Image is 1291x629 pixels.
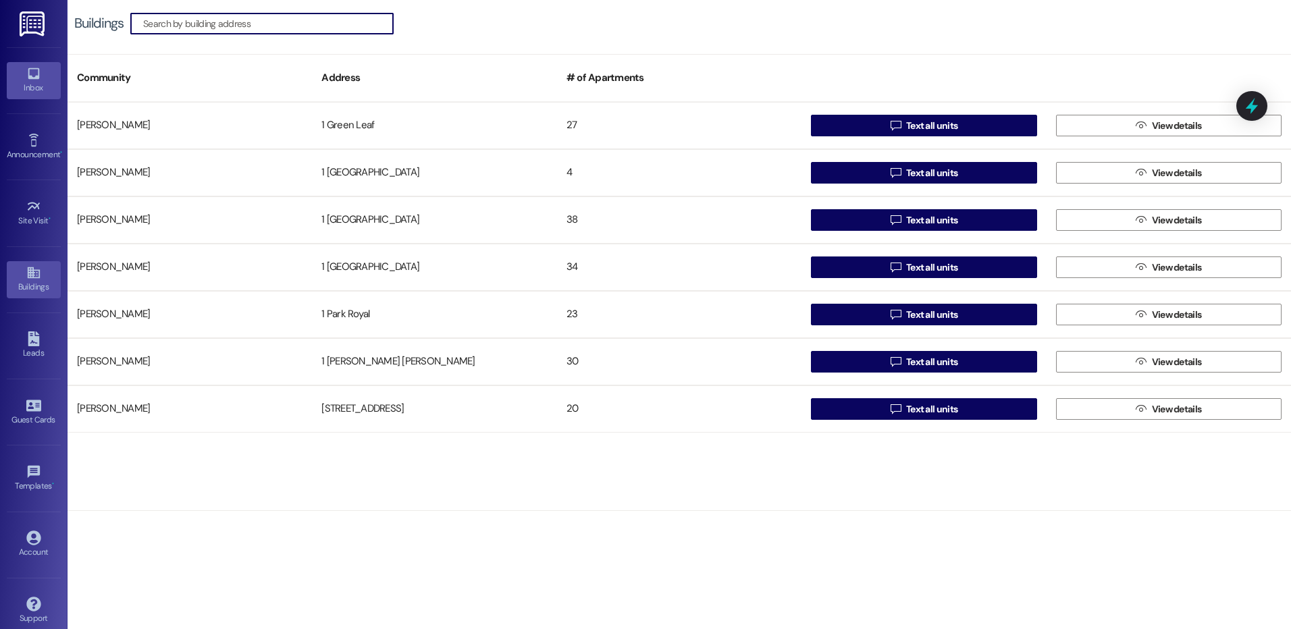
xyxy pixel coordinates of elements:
[557,348,801,375] div: 30
[557,395,801,422] div: 20
[811,256,1036,278] button: Text all units
[1152,213,1202,227] span: View details
[1152,119,1202,133] span: View details
[557,112,801,139] div: 27
[68,348,312,375] div: [PERSON_NAME]
[68,159,312,186] div: [PERSON_NAME]
[906,213,957,227] span: Text all units
[68,395,312,422] div: [PERSON_NAME]
[1152,402,1202,416] span: View details
[1152,261,1202,275] span: View details
[20,11,47,36] img: ResiDesk Logo
[7,394,61,431] a: Guest Cards
[1136,215,1146,225] i: 
[1056,256,1282,278] button: View details
[1136,356,1146,367] i: 
[68,254,312,281] div: [PERSON_NAME]
[1152,355,1202,369] span: View details
[68,61,312,94] div: Community
[49,214,51,223] span: •
[7,526,61,563] a: Account
[312,112,556,139] div: 1 Green Leaf
[891,404,901,414] i: 
[557,159,801,186] div: 4
[68,112,312,139] div: [PERSON_NAME]
[1056,304,1282,325] button: View details
[557,61,801,94] div: # of Apartments
[891,262,901,273] i: 
[906,402,957,416] span: Text all units
[557,207,801,234] div: 38
[52,479,54,489] span: •
[811,304,1036,325] button: Text all units
[811,351,1036,373] button: Text all units
[811,115,1036,136] button: Text all units
[891,309,901,320] i: 
[891,167,901,178] i: 
[7,261,61,298] a: Buildings
[7,62,61,99] a: Inbox
[7,327,61,364] a: Leads
[1056,398,1282,420] button: View details
[906,119,957,133] span: Text all units
[1056,209,1282,231] button: View details
[1136,309,1146,320] i: 
[68,301,312,328] div: [PERSON_NAME]
[1152,166,1202,180] span: View details
[7,460,61,497] a: Templates •
[811,209,1036,231] button: Text all units
[7,195,61,231] a: Site Visit •
[1136,404,1146,414] i: 
[1056,162,1282,184] button: View details
[1056,115,1282,136] button: View details
[906,166,957,180] span: Text all units
[312,159,556,186] div: 1 [GEOGRAPHIC_DATA]
[906,261,957,275] span: Text all units
[1136,167,1146,178] i: 
[312,207,556,234] div: 1 [GEOGRAPHIC_DATA]
[906,355,957,369] span: Text all units
[312,301,556,328] div: 1 Park Royal
[1152,308,1202,322] span: View details
[906,308,957,322] span: Text all units
[891,356,901,367] i: 
[811,398,1036,420] button: Text all units
[60,148,62,157] span: •
[68,207,312,234] div: [PERSON_NAME]
[557,301,801,328] div: 23
[557,254,801,281] div: 34
[1056,351,1282,373] button: View details
[891,215,901,225] i: 
[74,16,124,30] div: Buildings
[811,162,1036,184] button: Text all units
[312,395,556,422] div: [STREET_ADDRESS]
[7,593,61,629] a: Support
[891,120,901,131] i: 
[1136,120,1146,131] i: 
[312,61,556,94] div: Address
[312,348,556,375] div: 1 [PERSON_NAME] [PERSON_NAME]
[1136,262,1146,273] i: 
[312,254,556,281] div: 1 [GEOGRAPHIC_DATA]
[143,14,393,33] input: Search by building address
